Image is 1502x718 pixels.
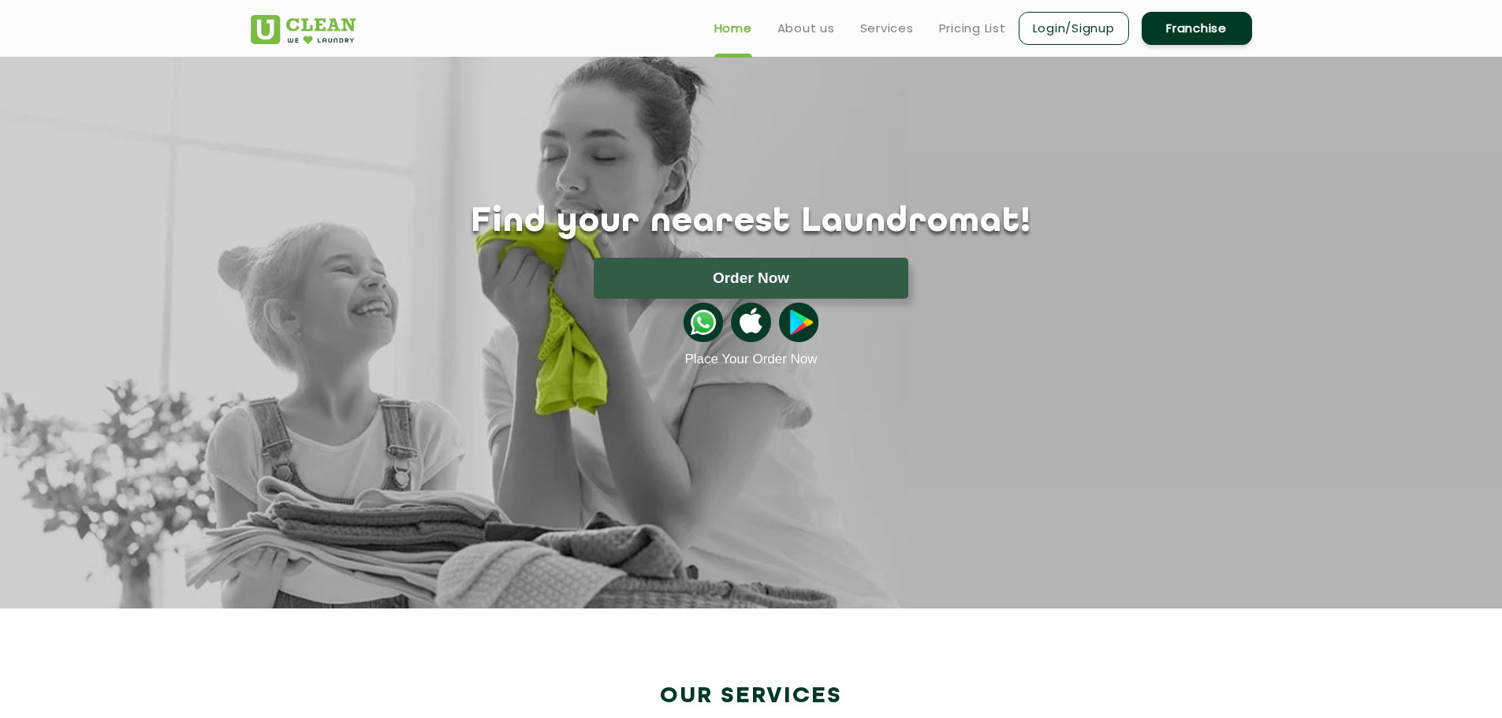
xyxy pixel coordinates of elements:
h1: Find your nearest Laundromat! [239,203,1264,242]
button: Order Now [594,258,908,299]
h2: Our Services [251,683,1252,709]
a: Services [860,19,914,38]
a: Place Your Order Now [684,352,817,367]
img: whatsappicon.png [684,303,723,342]
a: About us [777,19,835,38]
img: playstoreicon.png [779,303,818,342]
img: UClean Laundry and Dry Cleaning [251,15,356,44]
img: apple-icon.png [731,303,770,342]
a: Login/Signup [1019,12,1129,45]
a: Franchise [1142,12,1252,45]
a: Home [714,19,752,38]
a: Pricing List [939,19,1006,38]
